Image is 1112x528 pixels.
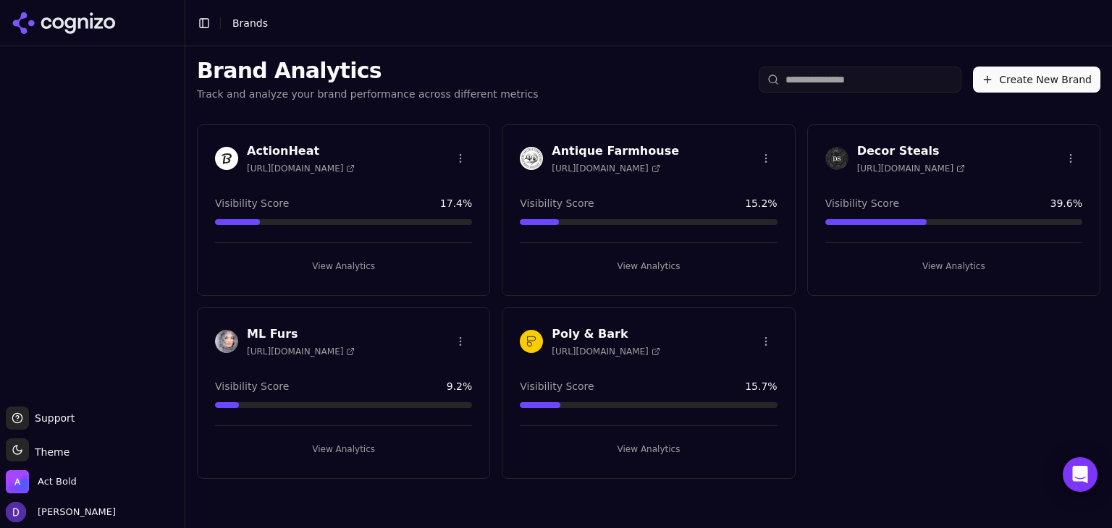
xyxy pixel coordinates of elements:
[520,330,543,353] img: Poly & Bark
[745,196,777,210] span: 15.2 %
[520,147,543,170] img: Antique Farmhouse
[6,470,29,493] img: Act Bold
[825,147,848,170] img: Decor Steals
[552,142,679,160] h3: Antique Farmhouse
[857,163,965,174] span: [URL][DOMAIN_NAME]
[38,475,77,488] span: Act Bold
[447,379,473,393] span: 9.2 %
[215,330,238,353] img: ML Furs
[520,438,777,461] button: View Analytics
[825,255,1082,278] button: View Analytics
[1050,196,1082,210] span: 39.6 %
[552,325,660,343] h3: Poly & Bark
[215,379,289,393] span: Visibility Score
[247,325,355,343] h3: ML Furs
[197,87,539,101] p: Track and analyze your brand performance across different metrics
[973,67,1100,93] button: Create New Brand
[520,379,594,393] span: Visibility Score
[215,438,472,461] button: View Analytics
[232,17,268,29] span: Brands
[745,379,777,393] span: 15.7 %
[6,470,77,493] button: Open organization switcher
[197,58,539,84] h1: Brand Analytics
[1063,457,1098,492] div: Open Intercom Messenger
[247,346,355,357] span: [URL][DOMAIN_NAME]
[247,142,355,160] h3: ActionHeat
[29,411,75,425] span: Support
[6,502,116,522] button: Open user button
[215,255,472,278] button: View Analytics
[552,163,660,174] span: [URL][DOMAIN_NAME]
[552,346,660,357] span: [URL][DOMAIN_NAME]
[857,142,965,160] h3: Decor Steals
[32,506,116,519] span: [PERSON_NAME]
[520,196,594,210] span: Visibility Score
[215,147,238,170] img: ActionHeat
[232,16,268,30] nav: breadcrumb
[247,163,355,174] span: [URL][DOMAIN_NAME]
[520,255,777,278] button: View Analytics
[215,196,289,210] span: Visibility Score
[29,446,69,458] span: Theme
[825,196,899,210] span: Visibility Score
[6,502,26,522] img: David White
[440,196,472,210] span: 17.4 %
